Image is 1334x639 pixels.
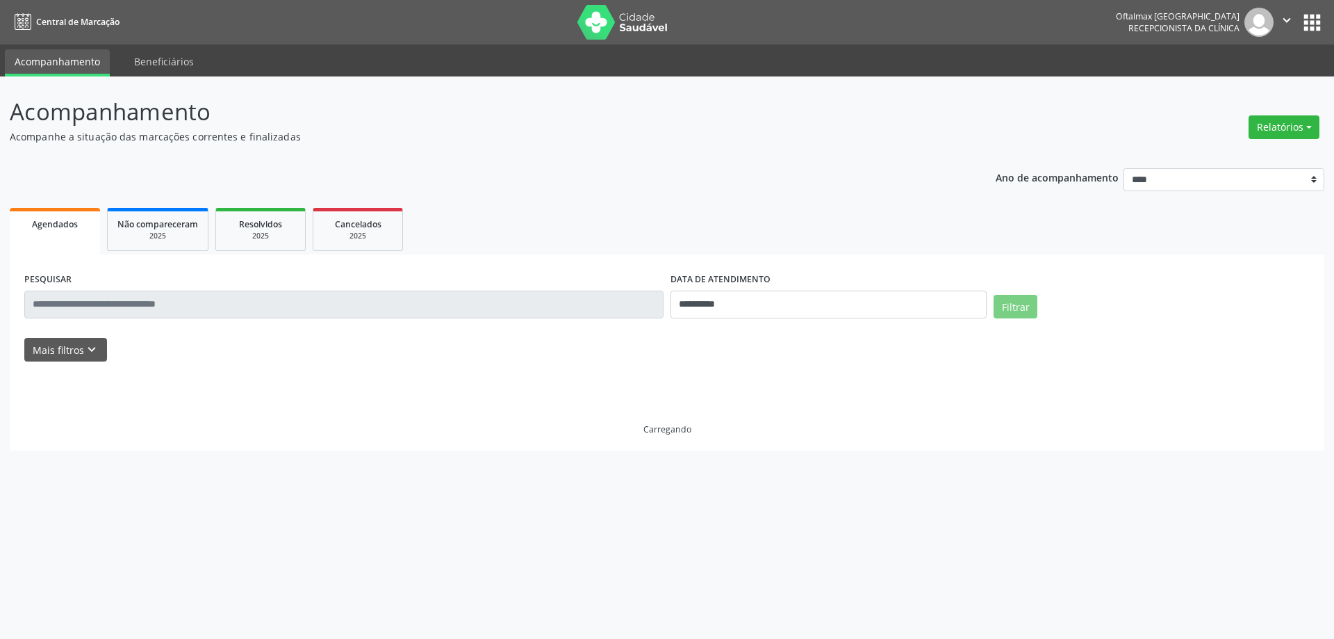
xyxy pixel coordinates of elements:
[24,338,107,362] button: Mais filtroskeyboard_arrow_down
[10,10,120,33] a: Central de Marcação
[1128,22,1240,34] span: Recepcionista da clínica
[32,218,78,230] span: Agendados
[117,231,198,241] div: 2025
[117,218,198,230] span: Não compareceram
[239,218,282,230] span: Resolvidos
[1274,8,1300,37] button: 
[124,49,204,74] a: Beneficiários
[10,129,930,144] p: Acompanhe a situação das marcações correntes e finalizadas
[323,231,393,241] div: 2025
[1249,115,1319,139] button: Relatórios
[670,269,771,291] label: DATA DE ATENDIMENTO
[24,269,72,291] label: PESQUISAR
[643,423,691,435] div: Carregando
[36,16,120,28] span: Central de Marcação
[994,295,1037,318] button: Filtrar
[996,168,1119,186] p: Ano de acompanhamento
[84,342,99,357] i: keyboard_arrow_down
[10,95,930,129] p: Acompanhamento
[5,49,110,76] a: Acompanhamento
[226,231,295,241] div: 2025
[1244,8,1274,37] img: img
[1116,10,1240,22] div: Oftalmax [GEOGRAPHIC_DATA]
[1279,13,1294,28] i: 
[335,218,381,230] span: Cancelados
[1300,10,1324,35] button: apps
